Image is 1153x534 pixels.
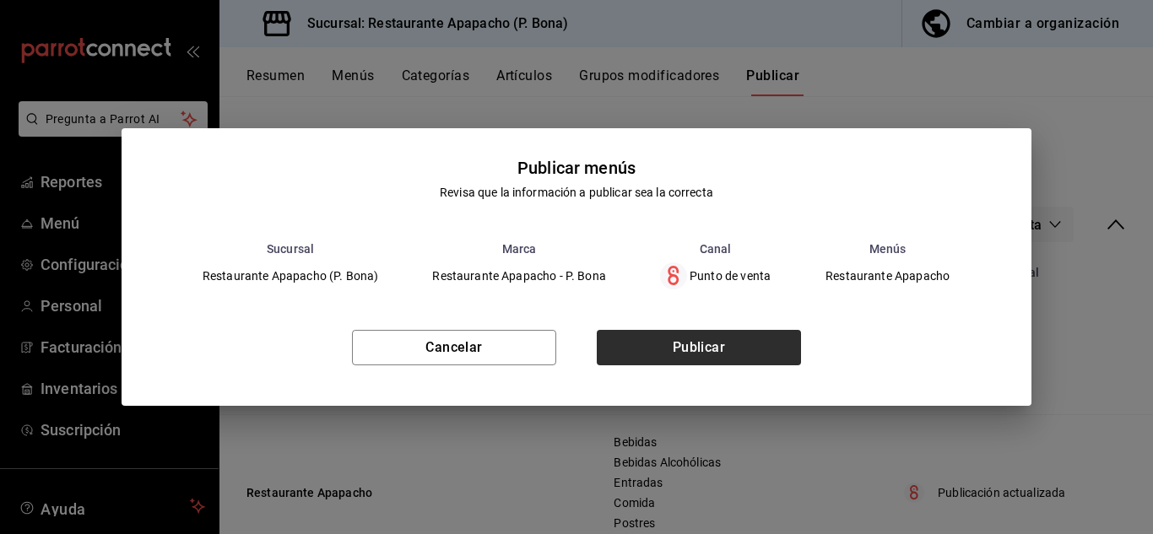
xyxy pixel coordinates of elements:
[517,155,636,181] div: Publicar menús
[176,256,406,296] td: Restaurante Apapacho (P. Bona)
[352,330,556,365] button: Cancelar
[826,270,950,282] span: Restaurante Apapacho
[440,184,713,202] div: Revisa que la información a publicar sea la correcta
[176,242,406,256] th: Sucursal
[633,242,798,256] th: Canal
[405,242,633,256] th: Marca
[405,256,633,296] td: Restaurante Apapacho - P. Bona
[798,242,977,256] th: Menús
[660,262,771,289] div: Punto de venta
[597,330,801,365] button: Publicar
